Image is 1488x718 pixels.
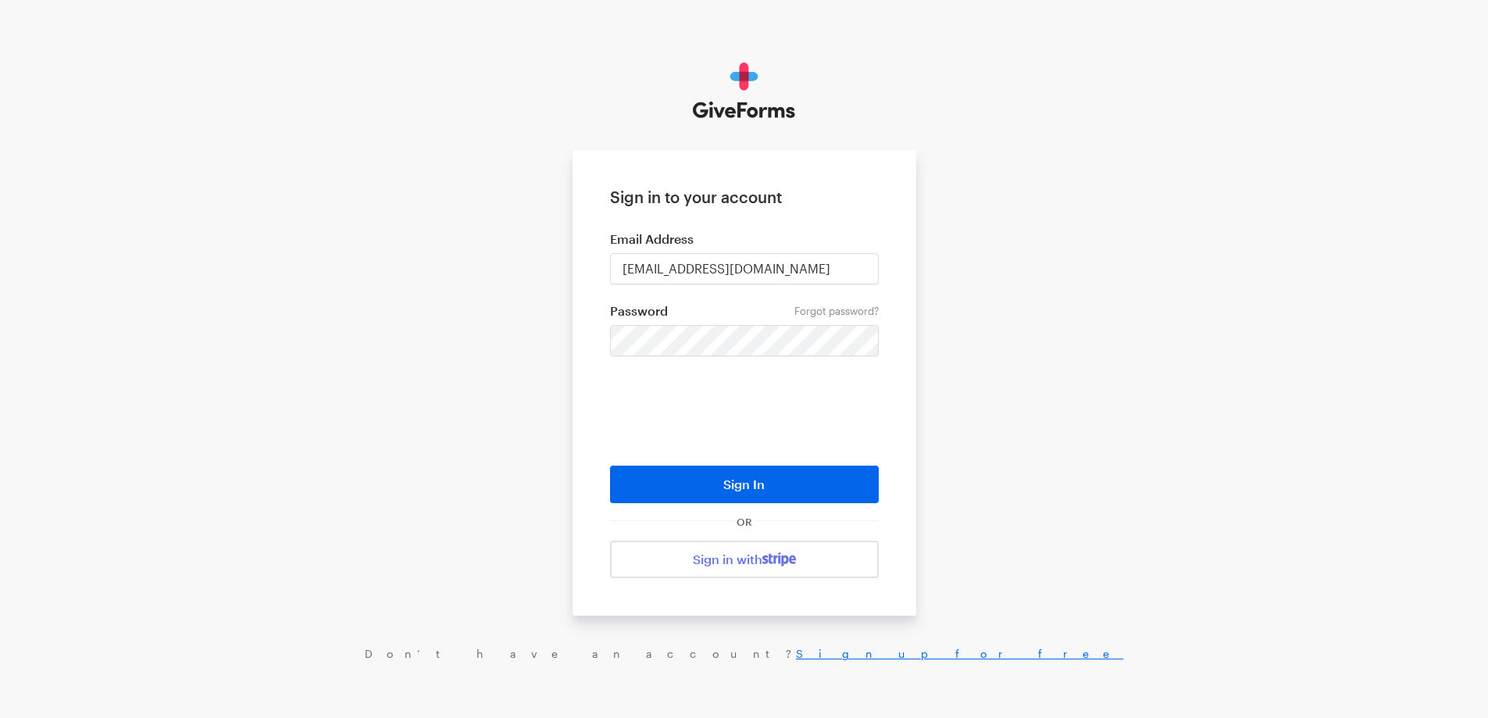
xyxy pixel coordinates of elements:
iframe: reCAPTCHA [626,380,863,441]
h1: Sign in to your account [610,188,879,206]
img: GiveForms [693,63,795,119]
div: Don’t have an account? [16,647,1472,661]
label: Password [610,303,879,319]
img: stripe-07469f1003232ad58a8838275b02f7af1ac9ba95304e10fa954b414cd571f63b.svg [762,552,796,566]
a: Sign in with [610,541,879,578]
a: Forgot password? [794,305,879,317]
button: Sign In [610,466,879,503]
a: Sign up for free [796,647,1123,660]
label: Email Address [610,231,879,247]
span: OR [733,516,755,528]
